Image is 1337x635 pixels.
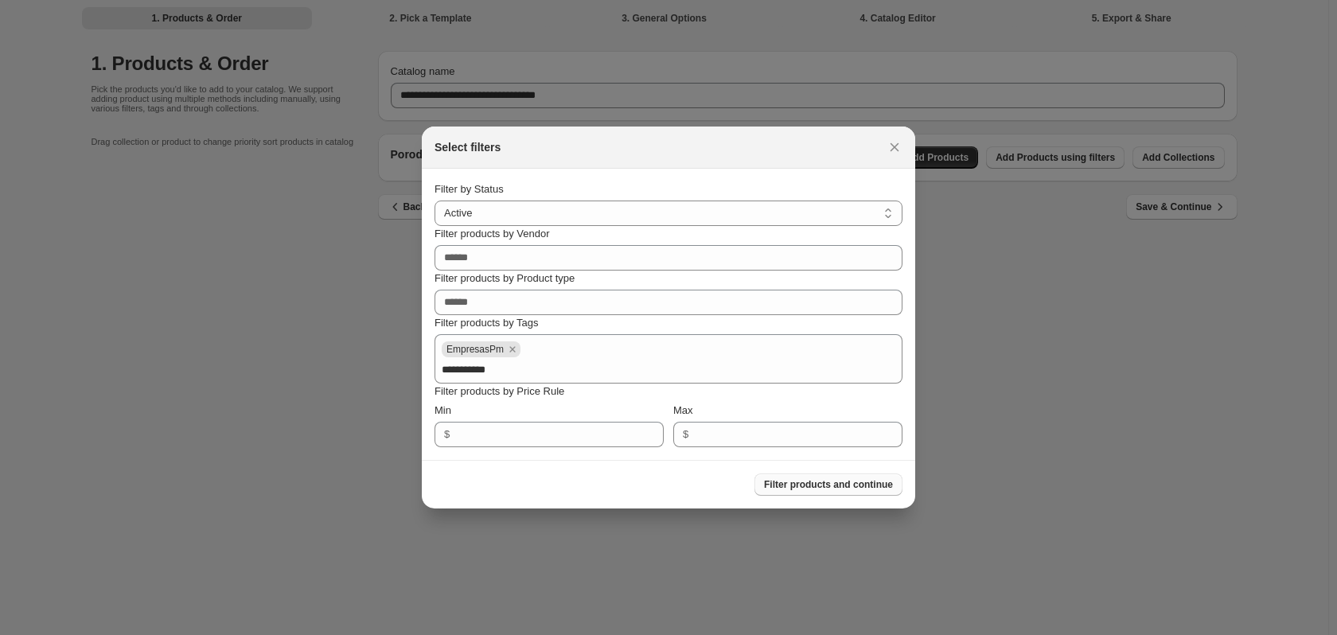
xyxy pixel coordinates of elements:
h2: Select filters [435,139,501,155]
p: Filter products by Price Rule [435,384,902,399]
span: $ [444,428,450,440]
span: Filter by Status [435,183,504,195]
span: Filter products and continue [764,478,893,491]
span: Filter products by Product type [435,272,575,284]
span: EmpresasPm [446,344,504,355]
span: $ [683,428,688,440]
span: Min [435,404,451,416]
span: Max [673,404,693,416]
span: Filter products by Tags [435,317,539,329]
span: Filter products by Vendor [435,228,550,240]
button: Filter products and continue [754,473,902,496]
